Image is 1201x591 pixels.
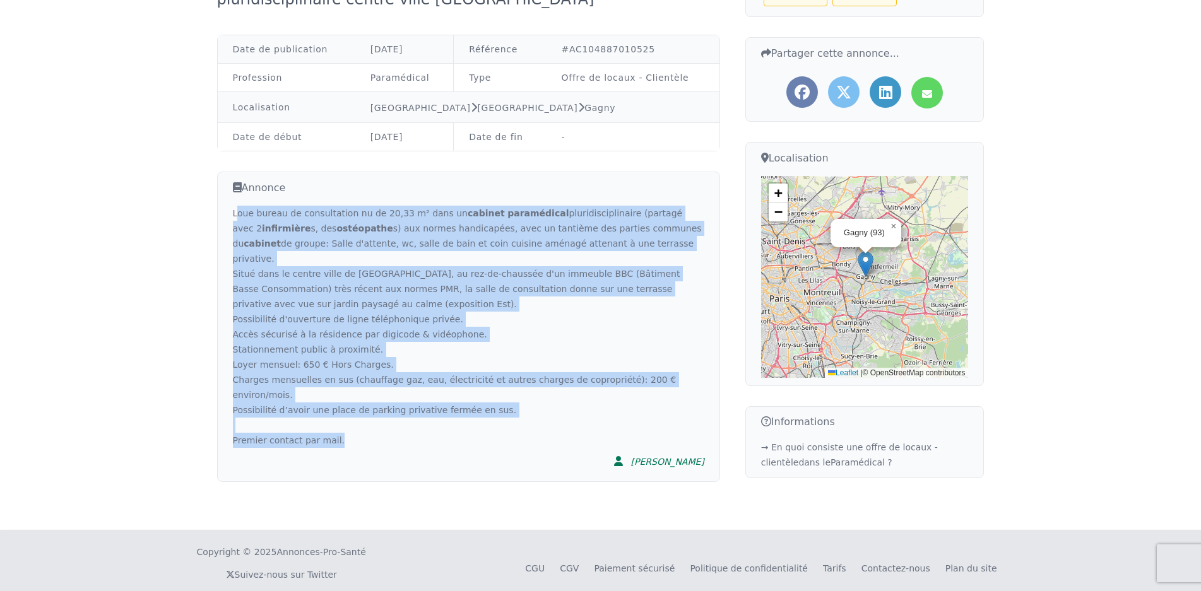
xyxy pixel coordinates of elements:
[454,64,547,92] td: Type
[454,123,547,151] td: Date de fin
[886,219,901,234] a: Close popup
[769,202,788,221] a: Zoom out
[584,103,615,113] a: Gagny
[233,206,704,448] div: Loue bureau de consultation nu de 20,33 m² dans un pluridisciplinaire (partagé avec 2 s, des s) a...
[828,368,858,377] a: Leaflet
[218,64,355,92] td: Profession
[562,73,689,83] a: Offre de locaux - Clientèle
[547,35,719,64] td: #AC104887010525
[547,123,719,151] td: -
[355,123,454,151] td: [DATE]
[761,150,969,166] h3: Localisation
[774,204,783,219] span: −
[860,368,862,377] span: |
[197,546,366,558] div: Copyright © 2025
[761,414,969,430] h3: Informations
[945,563,997,573] a: Plan du site
[858,251,873,277] img: Marker
[825,368,968,378] div: © OpenStreetMap contributors
[631,455,704,468] div: [PERSON_NAME]
[870,76,901,108] a: Partager l'annonce sur LinkedIn
[761,442,938,467] a: → En quoi consiste une offre de locaux - clientèledans leParamédical ?
[774,185,783,201] span: +
[911,77,943,108] a: Partager l'annonce par mail
[355,35,454,64] td: [DATE]
[823,563,846,573] a: Tarifs
[262,223,311,233] strong: infirmière
[477,103,577,113] a: [GEOGRAPHIC_DATA]
[370,73,430,83] a: Paramédical
[454,35,547,64] td: Référence
[844,228,885,238] div: Gagny (93)
[690,563,808,573] a: Politique de confidentialité
[244,238,281,249] strong: cabinet
[233,180,704,196] h3: Annonce
[370,103,471,113] a: [GEOGRAPHIC_DATA]
[594,563,675,573] a: Paiement sécurisé
[606,448,704,474] a: [PERSON_NAME]
[560,563,579,573] a: CGV
[769,184,788,202] a: Zoom in
[861,563,930,573] a: Contactez-nous
[218,92,355,123] td: Localisation
[218,35,355,64] td: Date de publication
[226,570,337,580] a: Suivez-nous sur Twitter
[890,221,896,231] span: ×
[218,123,355,151] td: Date de début
[468,208,505,218] strong: cabinet
[507,208,569,218] strong: paramédical
[525,563,545,573] a: CGU
[761,45,969,61] h3: Partager cette annonce...
[786,76,818,108] a: Partager l'annonce sur Facebook
[828,76,860,108] a: Partager l'annonce sur Twitter
[336,223,393,233] strong: ostéopathe
[276,546,365,558] a: Annonces-Pro-Santé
